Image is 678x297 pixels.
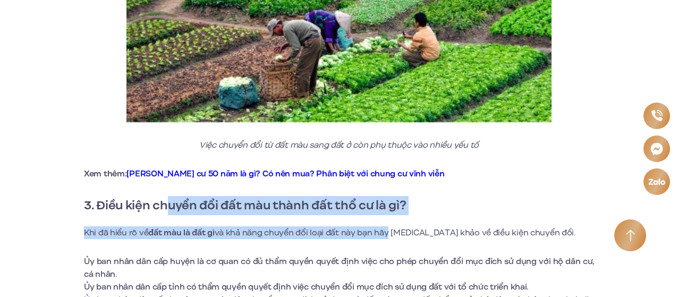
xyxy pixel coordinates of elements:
[84,255,594,281] li: Ủy ban nhân dân cấp huyện là cơ quan có đủ thẩm quyền quyết định việc cho phép chuyển đổi mục đíc...
[199,139,479,151] em: Việc chuyển đổi từ đất màu sang đất ở còn phụ thuộc vào nhiều yếu tố
[148,227,214,239] strong: đất màu là đất gì
[650,142,663,155] img: Messenger icon
[648,179,665,185] img: Zalo icon
[84,226,594,239] p: Khi đã hiểu rõ về và khả năng chuyển đổi loại đất này bạn hãy [MEDICAL_DATA] khảo về điều kiện ch...
[84,168,445,180] strong: Xem thêm:
[626,230,635,242] img: Arrow icon
[84,196,594,215] h2: 3. Điều kiện chuyển đổi đất màu thành đất thổ cư là gì?
[84,281,594,293] li: Ủy ban nhân dân cấp tỉnh có thẩm quyền quyết định việc chuyển đổi mục đích sử dụng đất với tổ chứ...
[651,110,662,121] img: Phone icon
[126,168,444,180] a: [PERSON_NAME] cư 50 năm là gì? Có nên mua? Phân biệt với chung cư vĩnh viễn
